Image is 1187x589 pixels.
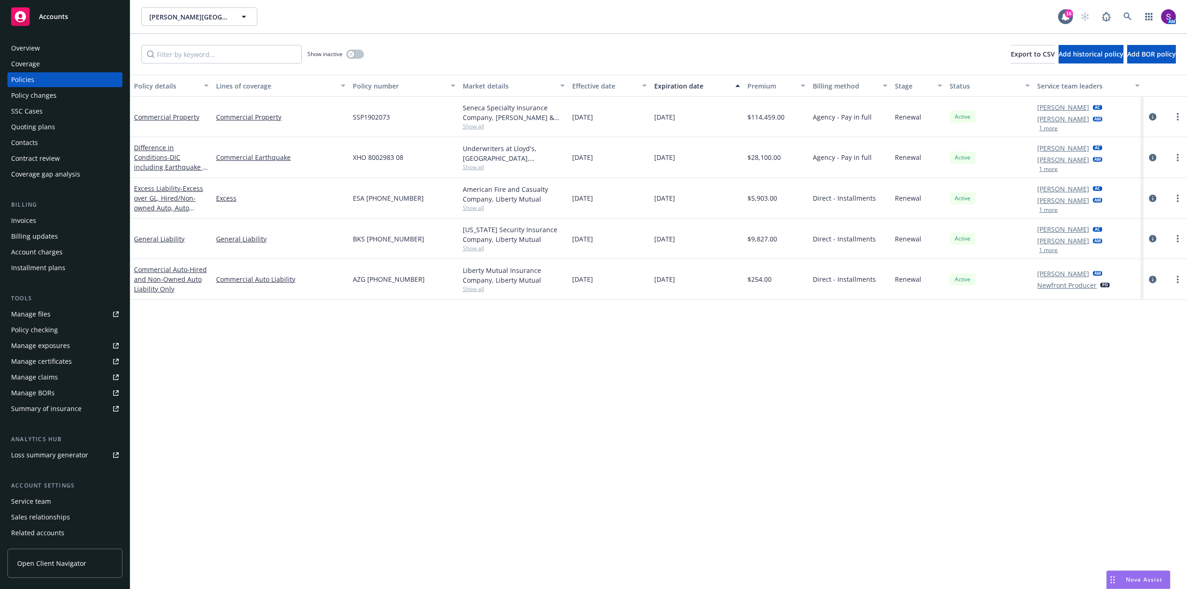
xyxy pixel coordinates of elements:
[895,152,921,162] span: Renewal
[813,112,872,122] span: Agency - Pay in full
[1161,9,1176,24] img: photo
[7,120,122,134] a: Quoting plans
[7,338,122,353] a: Manage exposures
[11,104,43,119] div: SSC Cases
[353,274,425,284] span: AZG [PHONE_NUMBER]
[134,265,207,293] a: Commercial Auto
[11,494,51,509] div: Service team
[1106,570,1170,589] button: Nova Assist
[1118,7,1137,26] a: Search
[891,75,946,97] button: Stage
[353,193,424,203] span: ESA [PHONE_NUMBER]
[130,75,212,97] button: Policy details
[1037,280,1097,290] a: Newfront Producer
[463,81,555,91] div: Market details
[11,120,55,134] div: Quoting plans
[134,81,198,91] div: Policy details
[1037,196,1089,205] a: [PERSON_NAME]
[11,510,70,525] div: Sales relationships
[7,260,122,275] a: Installment plans
[1037,155,1089,165] a: [PERSON_NAME]
[11,151,60,166] div: Contract review
[459,75,568,97] button: Market details
[895,112,921,122] span: Renewal
[747,152,781,162] span: $28,100.00
[1127,45,1176,63] button: Add BOR policy
[11,135,38,150] div: Contacts
[654,274,675,284] span: [DATE]
[216,152,345,162] a: Commercial Earthquake
[7,481,122,490] div: Account settings
[1039,207,1058,213] button: 1 more
[463,285,565,293] span: Show all
[463,266,565,285] div: Liberty Mutual Insurance Company, Liberty Mutual
[1172,152,1183,163] a: more
[11,370,58,385] div: Manage claims
[1172,274,1183,285] a: more
[216,81,335,91] div: Lines of coverage
[1037,224,1089,234] a: [PERSON_NAME]
[11,213,36,228] div: Invoices
[11,386,55,400] div: Manage BORs
[1034,75,1143,97] button: Service team leaders
[1172,193,1183,204] a: more
[1140,7,1158,26] a: Switch app
[1076,7,1094,26] a: Start snowing
[572,274,593,284] span: [DATE]
[353,81,445,91] div: Policy number
[353,152,403,162] span: XHO 8002983 08
[1147,111,1158,122] a: circleInformation
[7,448,122,462] a: Loss summary generator
[813,193,876,203] span: Direct - Installments
[7,401,122,416] a: Summary of insurance
[17,558,86,568] span: Open Client Navigator
[7,4,122,30] a: Accounts
[895,193,921,203] span: Renewal
[353,234,424,244] span: BKS [PHONE_NUMBER]
[134,113,199,121] a: Commercial Property
[7,307,122,322] a: Manage files
[572,112,593,122] span: [DATE]
[7,229,122,244] a: Billing updates
[568,75,651,97] button: Effective date
[813,274,876,284] span: Direct - Installments
[134,234,185,243] a: General Liability
[7,526,122,540] a: Related accounts
[7,41,122,56] a: Overview
[950,81,1020,91] div: Status
[744,75,810,97] button: Premium
[1037,114,1089,124] a: [PERSON_NAME]
[11,354,72,369] div: Manage certificates
[7,104,122,119] a: SSC Cases
[463,244,565,252] span: Show all
[39,13,68,20] span: Accounts
[747,274,772,284] span: $254.00
[1097,7,1116,26] a: Report a Bug
[7,135,122,150] a: Contacts
[7,151,122,166] a: Contract review
[572,234,593,244] span: [DATE]
[212,75,349,97] button: Lines of coverage
[747,234,777,244] span: $9,827.00
[1039,166,1058,172] button: 1 more
[953,153,972,162] span: Active
[654,152,675,162] span: [DATE]
[895,274,921,284] span: Renewal
[1059,45,1123,63] button: Add historical policy
[11,245,63,260] div: Account charges
[134,143,209,220] a: Difference in Conditions
[1011,45,1055,63] button: Export to CSV
[463,204,565,212] span: Show all
[1127,50,1176,58] span: Add BOR policy
[747,193,777,203] span: $5,903.00
[572,81,637,91] div: Effective date
[1172,233,1183,244] a: more
[1037,184,1089,194] a: [PERSON_NAME]
[1037,143,1089,153] a: [PERSON_NAME]
[134,265,207,293] span: - Hired and Non-Owned Auto Liability Only
[11,338,70,353] div: Manage exposures
[149,12,230,22] span: [PERSON_NAME][GEOGRAPHIC_DATA], LLC
[7,294,122,303] div: Tools
[953,234,972,243] span: Active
